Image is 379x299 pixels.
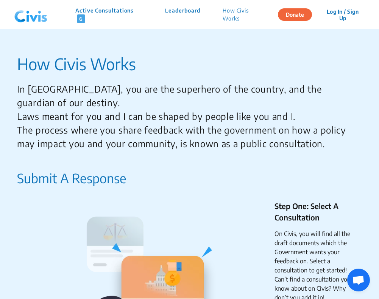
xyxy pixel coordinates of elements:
[11,3,50,26] img: navlogo.png
[77,14,85,23] span: 6
[278,8,312,21] button: Donate
[17,168,126,188] p: Submit A Response
[75,6,142,23] p: Active Consultations
[165,6,200,23] p: Leaderboard
[17,82,356,150] p: In [GEOGRAPHIC_DATA], you are the superhero of the country, and the guardian of our destiny. Laws...
[278,10,318,18] a: Donate
[17,52,356,76] p: How Civis Works
[347,269,370,291] a: Open chat
[275,200,356,223] p: Step One: Select A Consultation
[223,6,266,23] p: How Civis Works
[275,229,356,275] li: On Civis, you will find all the draft documents which the Government wants your feedback on. Sele...
[318,6,368,24] button: Log In / Sign Up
